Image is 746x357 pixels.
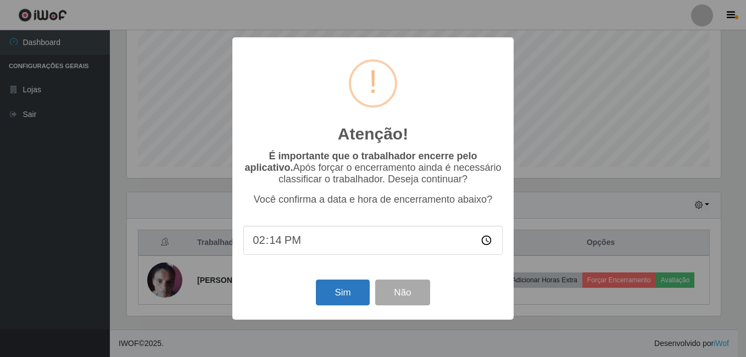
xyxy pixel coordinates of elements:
[338,124,408,144] h2: Atenção!
[244,150,477,173] b: É importante que o trabalhador encerre pelo aplicativo.
[375,280,430,305] button: Não
[243,194,503,205] p: Você confirma a data e hora de encerramento abaixo?
[243,150,503,185] p: Após forçar o encerramento ainda é necessário classificar o trabalhador. Deseja continuar?
[316,280,369,305] button: Sim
